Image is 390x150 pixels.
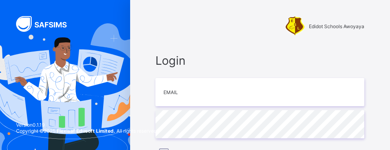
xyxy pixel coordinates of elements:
[16,16,76,32] img: SAFSIMS Logo
[16,122,158,128] span: Version 0.1.19
[57,128,115,134] strong: Flexisaf Edusoft Limited.
[16,128,158,134] span: Copyright © 2025 All rights reserved.
[155,53,364,68] span: Login
[309,23,364,29] span: Edidot Schools Awoyaya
